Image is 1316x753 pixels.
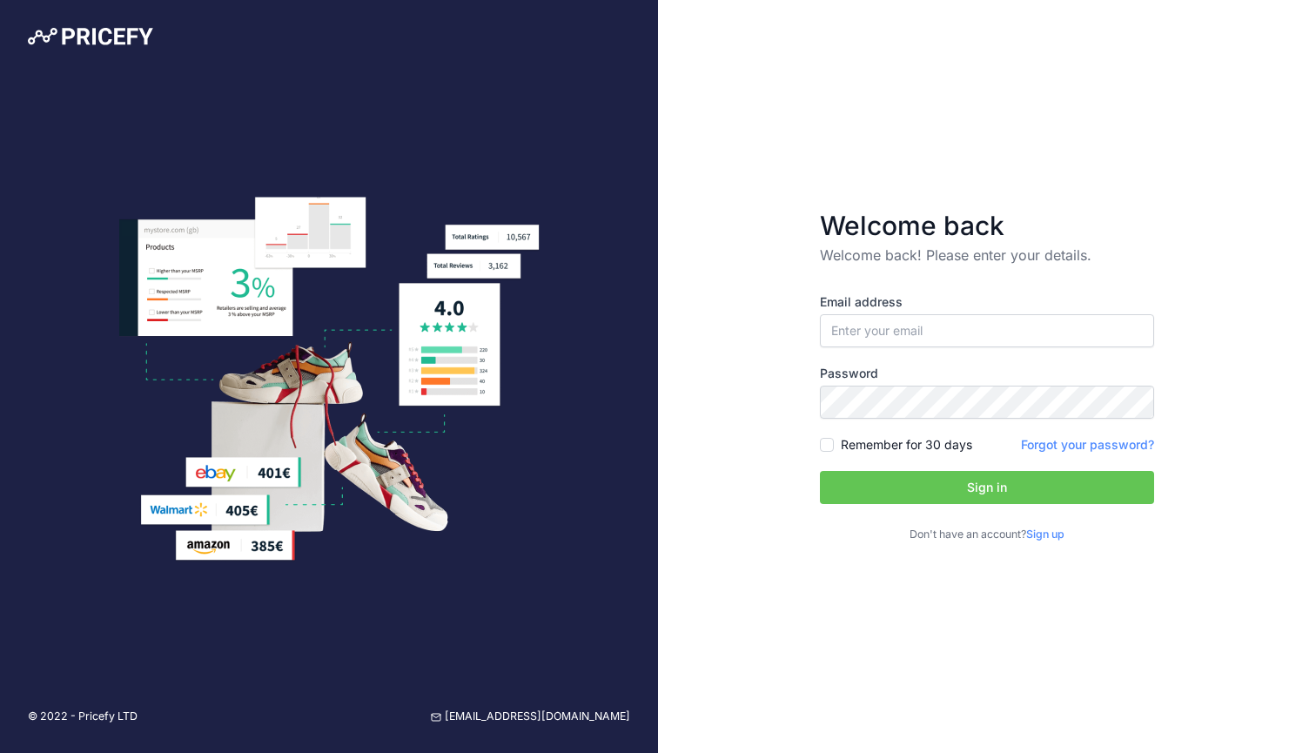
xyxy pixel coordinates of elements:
label: Password [820,365,1154,382]
p: Don't have an account? [820,527,1154,543]
a: Sign up [1026,528,1064,541]
label: Email address [820,293,1154,311]
h3: Welcome back [820,210,1154,241]
p: © 2022 - Pricefy LTD [28,709,138,725]
img: Pricefy [28,28,153,45]
a: Forgot your password? [1021,437,1154,452]
button: Sign in [820,471,1154,504]
p: Welcome back! Please enter your details. [820,245,1154,266]
input: Enter your email [820,314,1154,347]
a: [EMAIL_ADDRESS][DOMAIN_NAME] [431,709,630,725]
label: Remember for 30 days [841,436,972,454]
